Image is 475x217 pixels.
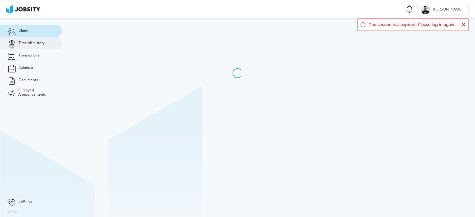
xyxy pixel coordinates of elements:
span: Transactions [19,53,39,58]
label: Version: [8,211,19,214]
span: [PERSON_NAME] [430,7,465,12]
button: R[PERSON_NAME] [417,3,469,15]
span: Client [19,29,28,33]
img: ab4bad089aa723f57921c736e9817d99.png [6,5,40,14]
span: Surveys & Announcements [18,88,54,97]
span: Calendar [19,66,33,70]
span: Time off history [19,41,45,45]
span: Documents [19,78,38,82]
span: Settings [19,199,32,204]
div: R [421,5,430,14]
span: You session has expired. Please log in again. [369,22,456,27]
